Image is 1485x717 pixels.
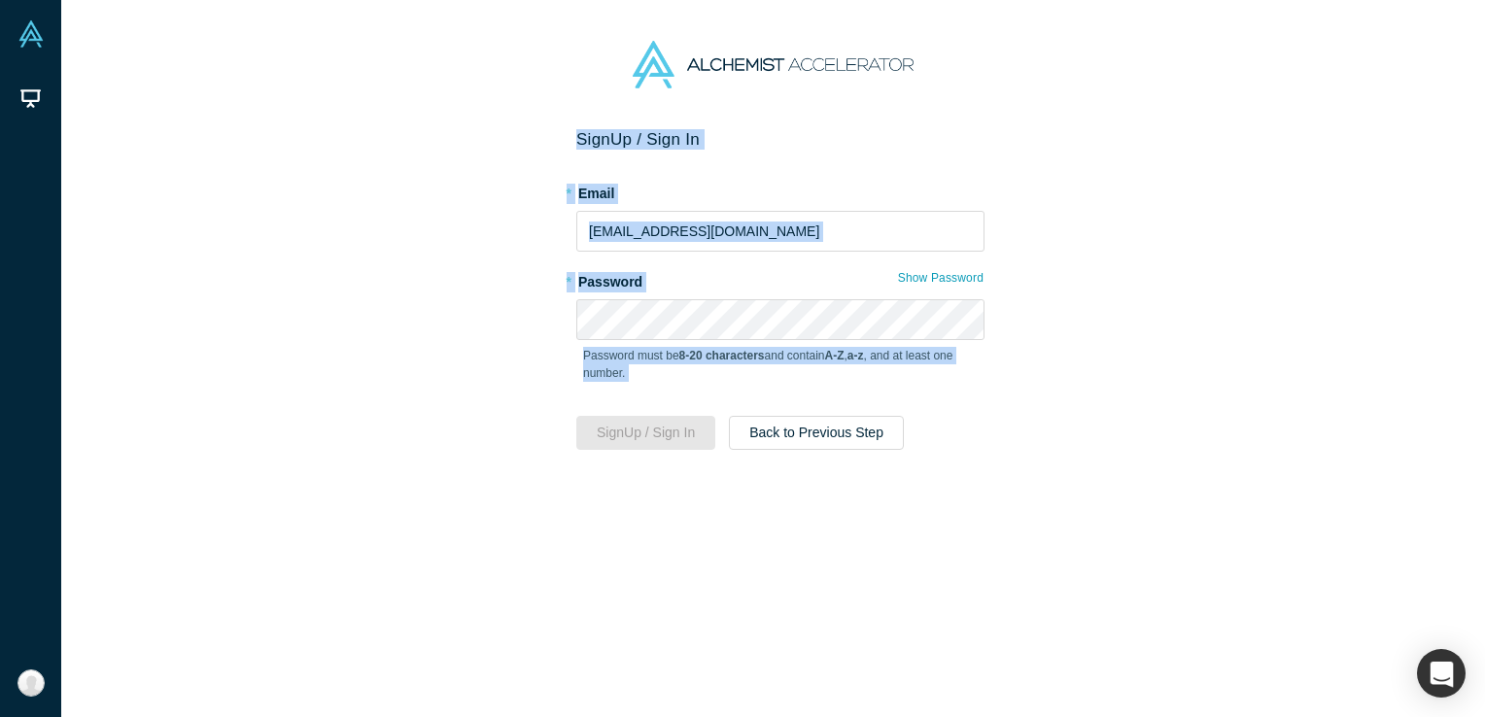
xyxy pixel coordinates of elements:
label: Email [576,177,984,204]
button: Show Password [897,265,984,290]
button: SignUp / Sign In [576,416,715,450]
img: Alchemist Vault Logo [17,20,45,48]
strong: a-z [847,349,864,362]
p: Password must be and contain , , and at least one number. [583,347,978,382]
img: Alchemist Accelerator Logo [633,41,913,88]
strong: A-Z [825,349,845,362]
h2: Sign Up / Sign In [576,129,984,150]
img: Yuki Isobe's Account [17,669,45,697]
label: Password [576,265,984,292]
button: Back to Previous Step [729,416,904,450]
strong: 8-20 characters [679,349,765,362]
